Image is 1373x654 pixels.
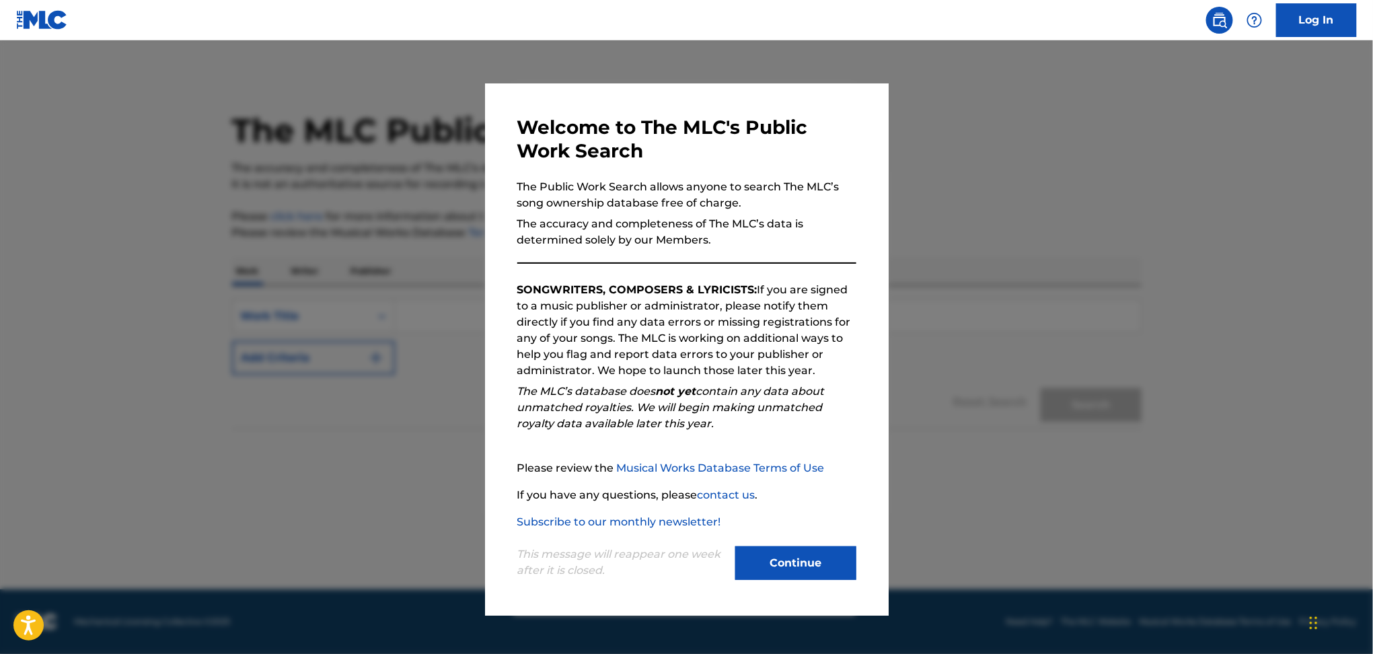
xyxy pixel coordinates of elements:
p: If you have any questions, please . [517,487,856,503]
p: This message will reappear one week after it is closed. [517,546,727,579]
button: Continue [735,546,856,580]
p: The Public Work Search allows anyone to search The MLC’s song ownership database free of charge. [517,179,856,211]
img: search [1212,12,1228,28]
a: Musical Works Database Terms of Use [617,462,825,474]
p: The accuracy and completeness of The MLC’s data is determined solely by our Members. [517,216,856,248]
img: MLC Logo [16,10,68,30]
img: help [1247,12,1263,28]
a: Subscribe to our monthly newsletter! [517,515,721,528]
p: If you are signed to a music publisher or administrator, please notify them directly if you find ... [517,282,856,379]
div: Drag [1310,603,1318,643]
a: Log In [1276,3,1357,37]
h3: Welcome to The MLC's Public Work Search [517,116,856,163]
a: contact us [698,488,755,501]
strong: not yet [656,385,696,398]
a: Public Search [1206,7,1233,34]
div: Help [1241,7,1268,34]
iframe: Chat Widget [1306,589,1373,654]
em: The MLC’s database does contain any data about unmatched royalties. We will begin making unmatche... [517,385,825,430]
strong: SONGWRITERS, COMPOSERS & LYRICISTS: [517,283,757,296]
p: Please review the [517,460,856,476]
